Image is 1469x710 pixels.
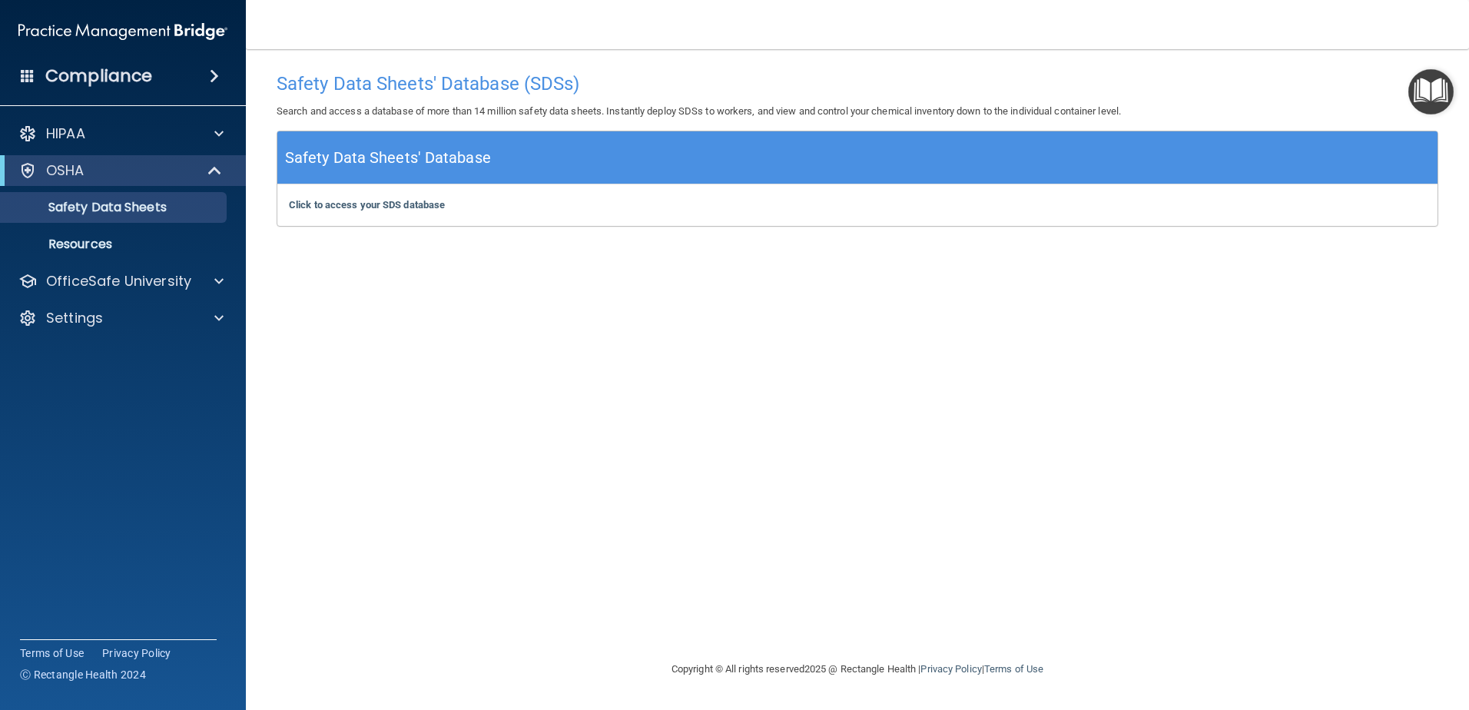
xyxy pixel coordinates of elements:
[18,161,223,180] a: OSHA
[577,645,1138,694] div: Copyright © All rights reserved 2025 @ Rectangle Health | |
[289,199,445,211] a: Click to access your SDS database
[920,663,981,675] a: Privacy Policy
[18,309,224,327] a: Settings
[20,645,84,661] a: Terms of Use
[277,102,1438,121] p: Search and access a database of more than 14 million safety data sheets. Instantly deploy SDSs to...
[18,272,224,290] a: OfficeSafe University
[46,161,85,180] p: OSHA
[18,16,227,47] img: PMB logo
[10,200,220,215] p: Safety Data Sheets
[10,237,220,252] p: Resources
[46,309,103,327] p: Settings
[20,667,146,682] span: Ⓒ Rectangle Health 2024
[277,74,1438,94] h4: Safety Data Sheets' Database (SDSs)
[285,144,491,171] h5: Safety Data Sheets' Database
[46,124,85,143] p: HIPAA
[18,124,224,143] a: HIPAA
[102,645,171,661] a: Privacy Policy
[46,272,191,290] p: OfficeSafe University
[984,663,1043,675] a: Terms of Use
[1408,69,1454,114] button: Open Resource Center
[45,65,152,87] h4: Compliance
